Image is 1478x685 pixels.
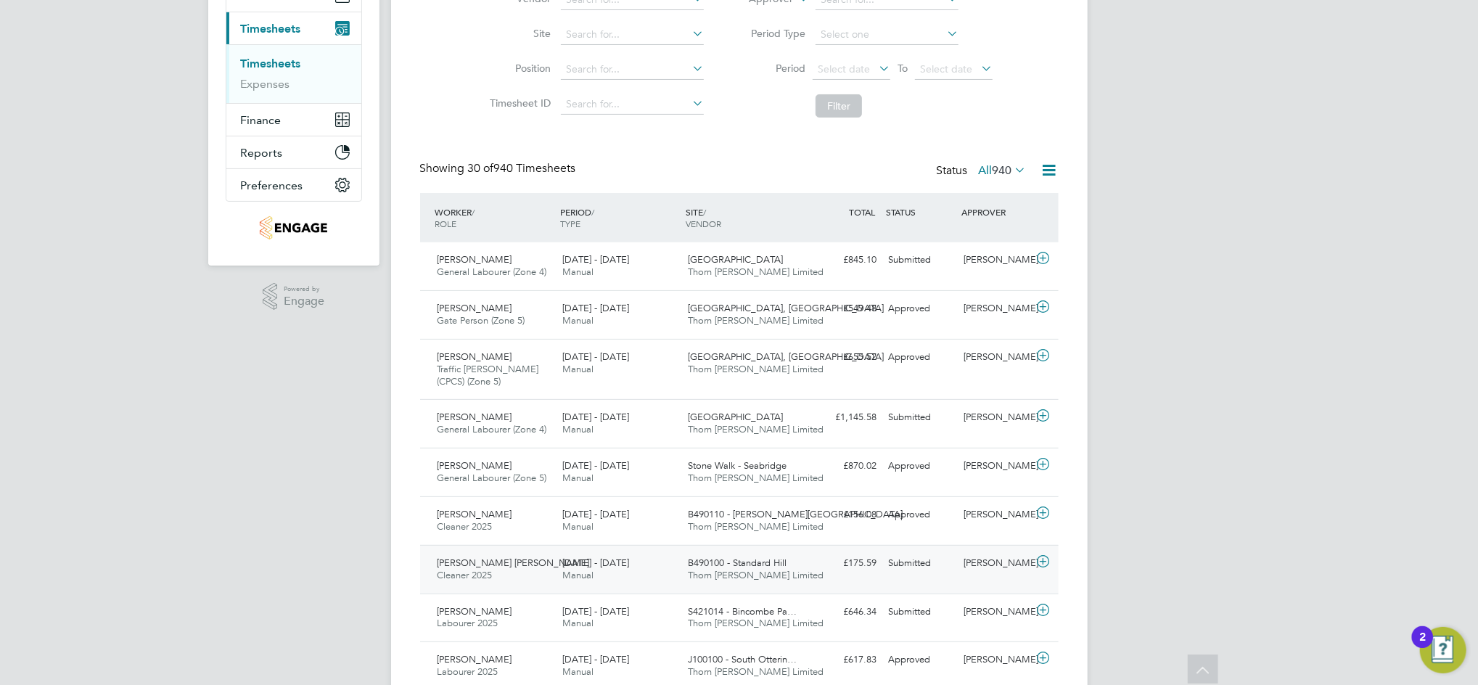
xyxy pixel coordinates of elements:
span: [DATE] - [DATE] [562,653,629,665]
span: General Labourer (Zone 4) [438,266,547,278]
span: [GEOGRAPHIC_DATA] [688,253,783,266]
span: [DATE] - [DATE] [562,302,629,314]
div: £655.52 [808,345,883,369]
button: Finance [226,104,361,136]
span: B490110 - [PERSON_NAME][GEOGRAPHIC_DATA] [688,508,903,520]
div: [PERSON_NAME] [958,551,1033,575]
img: thornbaker-logo-retina.png [260,216,327,239]
a: Powered byEngage [263,283,324,311]
span: Manual [562,617,594,629]
span: Traffic [PERSON_NAME] (CPCS) (Zone 5) [438,363,539,387]
span: Thorn [PERSON_NAME] Limited [688,665,824,678]
div: Approved [883,648,958,672]
span: Thorn [PERSON_NAME] Limited [688,472,824,484]
label: Period Type [740,27,805,40]
div: [PERSON_NAME] [958,503,1033,527]
span: Manual [562,314,594,327]
div: 2 [1419,637,1426,656]
span: [DATE] - [DATE] [562,508,629,520]
div: SITE [682,199,808,237]
div: [PERSON_NAME] [958,454,1033,478]
button: Preferences [226,169,361,201]
span: TYPE [560,218,580,229]
div: Showing [420,161,579,176]
div: Approved [883,297,958,321]
input: Search for... [561,94,704,115]
span: [DATE] - [DATE] [562,557,629,569]
span: Cleaner 2025 [438,569,493,581]
span: [PERSON_NAME] [438,653,512,665]
button: Reports [226,136,361,168]
button: Timesheets [226,12,361,44]
div: APPROVER [958,199,1033,225]
span: Thorn [PERSON_NAME] Limited [688,617,824,629]
span: Manual [562,266,594,278]
a: Expenses [241,77,290,91]
span: [PERSON_NAME] [438,302,512,314]
span: B490100 - Standard Hill [688,557,787,569]
div: Approved [883,454,958,478]
div: Submitted [883,600,958,624]
span: [DATE] - [DATE] [562,605,629,618]
span: Labourer 2025 [438,665,498,678]
span: Thorn [PERSON_NAME] Limited [688,363,824,375]
span: [DATE] - [DATE] [562,350,629,363]
input: Search for... [561,60,704,80]
div: Approved [883,345,958,369]
span: Finance [241,113,282,127]
div: PERIOD [557,199,682,237]
div: [PERSON_NAME] [958,345,1033,369]
span: Labourer 2025 [438,617,498,629]
span: To [893,59,912,78]
span: [DATE] - [DATE] [562,459,629,472]
span: TOTAL [850,206,876,218]
div: STATUS [883,199,958,225]
span: [PERSON_NAME] [PERSON_NAME] [438,557,590,569]
span: Select date [818,62,870,75]
div: £617.83 [808,648,883,672]
span: S421014 - Bincombe Pa… [688,605,797,618]
span: 940 Timesheets [468,161,576,176]
span: Thorn [PERSON_NAME] Limited [688,569,824,581]
span: Manual [562,569,594,581]
div: [PERSON_NAME] [958,600,1033,624]
span: Select date [920,62,972,75]
span: 940 [993,163,1012,178]
span: [PERSON_NAME] [438,508,512,520]
span: Gate Person (Zone 5) [438,314,525,327]
span: 30 of [468,161,494,176]
label: Period [740,62,805,75]
span: [PERSON_NAME] [438,411,512,423]
div: [PERSON_NAME] [958,248,1033,272]
span: [GEOGRAPHIC_DATA] [688,411,783,423]
span: Manual [562,363,594,375]
span: [GEOGRAPHIC_DATA], [GEOGRAPHIC_DATA] [688,350,884,363]
div: WORKER [432,199,557,237]
span: Manual [562,472,594,484]
label: All [979,163,1027,178]
span: ROLE [435,218,457,229]
span: [PERSON_NAME] [438,459,512,472]
span: J100100 - South Otterin… [688,653,797,665]
span: [PERSON_NAME] [438,350,512,363]
div: £156.08 [808,503,883,527]
span: [DATE] - [DATE] [562,253,629,266]
span: General Labourer (Zone 5) [438,472,547,484]
div: Timesheets [226,44,361,103]
a: Timesheets [241,57,301,70]
label: Site [485,27,551,40]
input: Select one [816,25,958,45]
div: Submitted [883,248,958,272]
span: Reports [241,146,283,160]
span: [GEOGRAPHIC_DATA], [GEOGRAPHIC_DATA] [688,302,884,314]
div: Approved [883,503,958,527]
span: Stone Walk - Seabridge [688,459,787,472]
span: [PERSON_NAME] [438,253,512,266]
span: Engage [284,295,324,308]
span: / [591,206,594,218]
span: Preferences [241,179,303,192]
div: £1,145.58 [808,406,883,430]
span: Manual [562,665,594,678]
span: Powered by [284,283,324,295]
span: / [703,206,706,218]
